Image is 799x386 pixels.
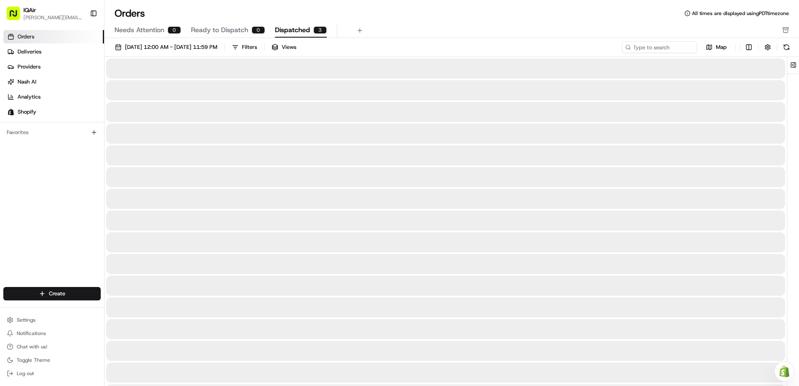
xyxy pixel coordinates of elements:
span: Settings [17,317,36,323]
span: Orders [18,33,34,41]
button: Map [700,42,732,52]
div: 💻 [71,122,77,129]
button: IQAir [23,6,36,14]
span: Analytics [18,93,41,101]
img: Shopify logo [8,109,14,115]
div: Filters [242,43,257,51]
div: Favorites [3,126,101,139]
a: Shopify [3,105,104,119]
button: Create [3,287,101,300]
a: Nash AI [3,75,104,89]
input: Clear [22,54,138,63]
span: [DATE] 12:00 AM - [DATE] 11:59 PM [125,43,217,51]
span: Views [282,43,296,51]
button: Chat with us! [3,341,101,353]
span: Ready to Dispatch [191,25,248,35]
span: Map [716,43,727,51]
button: [DATE] 12:00 AM - [DATE] 11:59 PM [111,41,221,53]
span: Providers [18,63,41,71]
span: API Documentation [79,121,134,130]
input: Type to search [622,41,697,53]
a: Analytics [3,90,104,104]
span: Needs Attention [115,25,164,35]
a: 💻API Documentation [67,118,137,133]
div: Start new chat [28,80,137,88]
div: 0 [252,26,265,34]
div: 3 [313,26,327,34]
span: Create [49,290,65,297]
span: Knowledge Base [17,121,64,130]
span: Shopify [18,108,36,116]
span: Nash AI [18,78,36,86]
a: Powered byPylon [59,141,101,148]
span: Deliveries [18,48,41,56]
a: Orders [3,30,104,43]
button: IQAir[PERSON_NAME][EMAIL_ADDRESS][DOMAIN_NAME] [3,3,87,23]
button: Views [268,41,300,53]
span: Pylon [83,142,101,148]
button: Start new chat [142,82,152,92]
a: Deliveries [3,45,104,58]
div: 📗 [8,122,15,129]
button: Refresh [781,41,792,53]
a: 📗Knowledge Base [5,118,67,133]
p: Welcome 👋 [8,33,152,47]
button: Log out [3,368,101,379]
span: Chat with us! [17,343,47,350]
span: All times are displayed using PDT timezone [692,10,789,17]
button: Notifications [3,328,101,339]
button: Settings [3,314,101,326]
span: Dispatched [275,25,310,35]
button: Filters [228,41,261,53]
span: Notifications [17,330,46,337]
img: 1736555255976-a54dd68f-1ca7-489b-9aae-adbdc363a1c4 [8,80,23,95]
button: Toggle Theme [3,354,101,366]
div: 0 [168,26,181,34]
h1: Orders [115,7,145,20]
div: We're available if you need us! [28,88,106,95]
img: Nash [8,8,25,25]
a: Providers [3,60,104,74]
span: Log out [17,370,34,377]
button: [PERSON_NAME][EMAIL_ADDRESS][DOMAIN_NAME] [23,14,83,21]
span: Toggle Theme [17,357,50,363]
